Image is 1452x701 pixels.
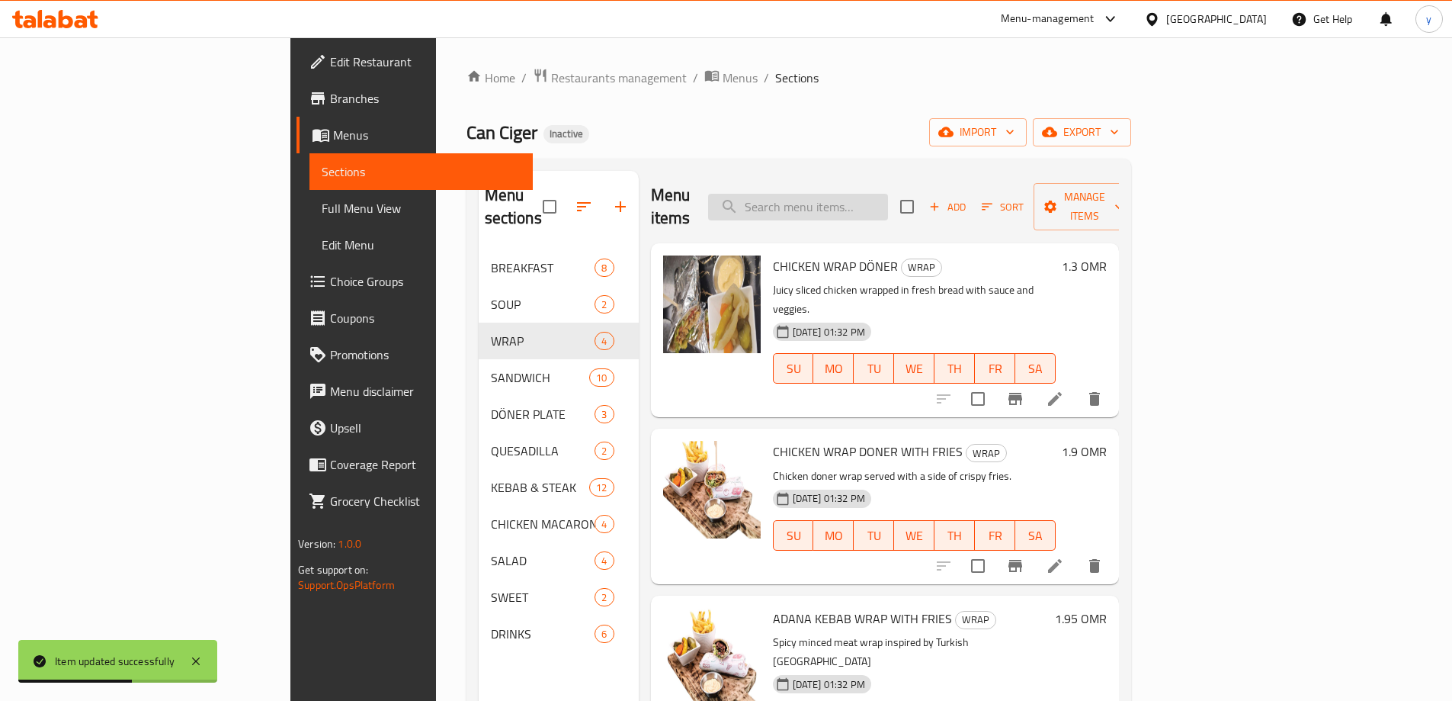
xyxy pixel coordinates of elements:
[941,525,969,547] span: TH
[322,162,521,181] span: Sections
[819,358,848,380] span: MO
[923,195,972,219] button: Add
[296,373,533,410] a: Menu disclaimer
[787,491,871,506] span: [DATE] 01:32 PM
[491,295,595,314] div: SOUP
[956,611,995,629] span: WRAP
[1426,11,1431,27] span: y
[309,227,533,263] a: Edit Menu
[309,190,533,227] a: Full Menu View
[693,69,698,87] li: /
[595,405,614,423] div: items
[773,467,1056,486] p: Chicken doner wrap served with a side of crispy fries.
[296,80,533,117] a: Branches
[860,358,888,380] span: TU
[894,353,934,384] button: WE
[934,520,975,551] button: TH
[595,259,614,277] div: items
[595,590,613,605] span: 2
[330,346,521,364] span: Promotions
[927,198,968,216] span: Add
[338,534,361,554] span: 1.0.0
[479,432,639,469] div: QUESADILLA2
[773,255,898,278] span: CHICKEN WRAP DÖNER
[1046,557,1064,575] a: Edit menu item
[663,256,761,353] img: CHICKEN WRAP DÖNER
[491,405,595,423] div: DÖNER PLATE
[773,440,963,463] span: CHICKEN WRAP DONER WITH FRIES
[296,410,533,446] a: Upsell
[491,478,590,497] span: KEBAB & STEAK
[491,368,590,387] div: SANDWICH
[479,396,639,432] div: DÖNER PLATE3
[491,442,595,460] div: QUESADILLA
[704,68,758,88] a: Menus
[941,123,1014,142] span: import
[1062,441,1107,462] h6: 1.9 OMR
[663,441,761,539] img: CHICKEN WRAP DONER WITH FRIES
[543,127,589,140] span: Inactive
[773,607,952,630] span: ADANA KEBAB WRAP WITH FRIES
[934,353,975,384] button: TH
[466,68,1131,88] nav: breadcrumb
[775,69,819,87] span: Sections
[309,153,533,190] a: Sections
[975,353,1015,384] button: FR
[595,407,613,422] span: 3
[1021,358,1050,380] span: SA
[773,353,814,384] button: SU
[589,478,614,497] div: items
[296,446,533,483] a: Coverage Report
[595,515,614,533] div: items
[723,69,758,87] span: Menus
[479,469,639,506] div: KEBAB & STEAK12
[773,633,1049,671] p: Spicy minced meat wrap inspired by Turkish [GEOGRAPHIC_DATA]
[1033,118,1131,146] button: export
[1045,123,1119,142] span: export
[491,551,595,570] span: SALAD
[330,89,521,108] span: Branches
[902,259,941,276] span: WRAP
[1001,10,1095,28] div: Menu-management
[972,195,1034,219] span: Sort items
[296,300,533,336] a: Coupons
[595,627,613,642] span: 6
[595,297,613,312] span: 2
[941,358,969,380] span: TH
[595,334,613,349] span: 4
[479,323,639,359] div: WRAP4
[543,125,589,143] div: Inactive
[813,353,854,384] button: MO
[900,525,928,547] span: WE
[955,611,996,629] div: WRAP
[962,550,994,582] span: Select to update
[819,525,848,547] span: MO
[479,243,639,658] nav: Menu sections
[491,625,595,643] span: DRINKS
[595,295,614,314] div: items
[330,272,521,291] span: Choice Groups
[551,69,687,87] span: Restaurants management
[566,188,602,225] span: Sort sections
[595,517,613,532] span: 4
[479,542,639,579] div: SALAD4
[595,625,614,643] div: items
[923,195,972,219] span: Add item
[330,53,521,71] span: Edit Restaurant
[780,358,808,380] span: SU
[1021,525,1050,547] span: SA
[296,117,533,153] a: Menus
[997,548,1034,584] button: Branch-specific-item
[330,455,521,474] span: Coverage Report
[860,525,888,547] span: TU
[491,588,595,606] div: SWEET
[1166,11,1267,27] div: [GEOGRAPHIC_DATA]
[298,534,335,554] span: Version:
[787,677,871,692] span: [DATE] 01:32 PM
[595,332,614,350] div: items
[330,492,521,510] span: Grocery Checklist
[966,444,1007,462] div: WRAP
[479,359,639,396] div: SANDWICH10
[1076,381,1113,417] button: delete
[534,191,566,223] span: Select all sections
